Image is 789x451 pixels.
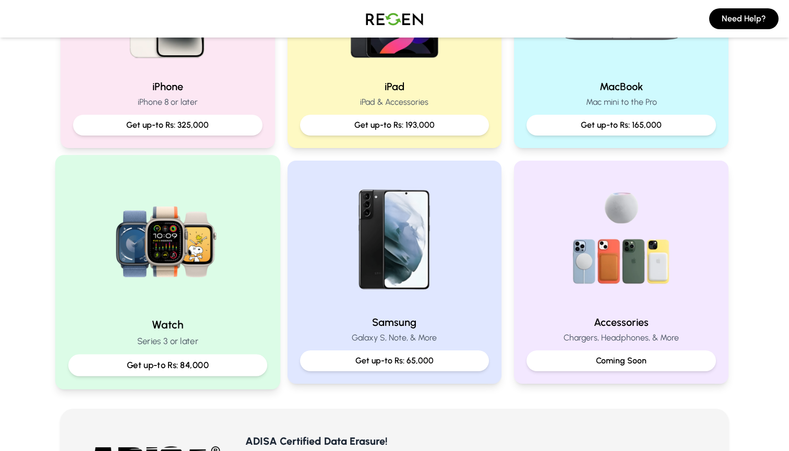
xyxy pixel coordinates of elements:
[308,119,481,131] p: Get up-to Rs: 193,000
[328,173,461,307] img: Samsung
[300,332,489,344] p: Galaxy S, Note, & More
[300,79,489,94] h2: iPad
[308,355,481,367] p: Get up-to Rs: 65,000
[527,79,716,94] h2: MacBook
[68,317,267,332] h2: Watch
[68,335,267,348] p: Series 3 or later
[81,119,254,131] p: Get up-to Rs: 325,000
[300,315,489,330] h2: Samsung
[358,4,431,33] img: Logo
[535,119,708,131] p: Get up-to Rs: 165,000
[77,359,258,372] p: Get up-to Rs: 84,000
[98,168,238,309] img: Watch
[73,79,262,94] h2: iPhone
[300,96,489,108] p: iPad & Accessories
[535,355,708,367] p: Coming Soon
[527,96,716,108] p: Mac mini to the Pro
[245,434,712,448] h3: ADISA Certified Data Erasure!
[555,173,688,307] img: Accessories
[527,332,716,344] p: Chargers, Headphones, & More
[73,96,262,108] p: iPhone 8 or later
[527,315,716,330] h2: Accessories
[709,8,779,29] button: Need Help?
